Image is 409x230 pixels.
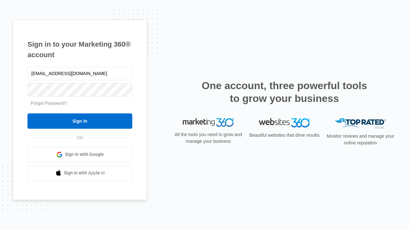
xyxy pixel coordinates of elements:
[335,118,386,129] img: Top Rated Local
[200,79,369,105] h2: One account, three powerful tools to grow your business
[31,101,67,106] a: Forgot Password?
[72,134,88,141] span: OR
[27,39,132,60] h1: Sign in to your Marketing 360® account
[173,131,244,145] p: All the tools you need to grow and manage your business
[27,147,132,162] a: Sign in with Google
[27,165,132,181] a: Sign in with Apple Id
[27,113,132,129] input: Sign In
[27,67,132,80] input: Email
[259,118,310,127] img: Websites 360
[64,170,105,176] span: Sign in with Apple Id
[65,151,104,158] span: Sign in with Google
[183,118,234,127] img: Marketing 360
[325,133,396,146] p: Monitor reviews and manage your online reputation
[249,132,320,139] p: Beautiful websites that drive results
